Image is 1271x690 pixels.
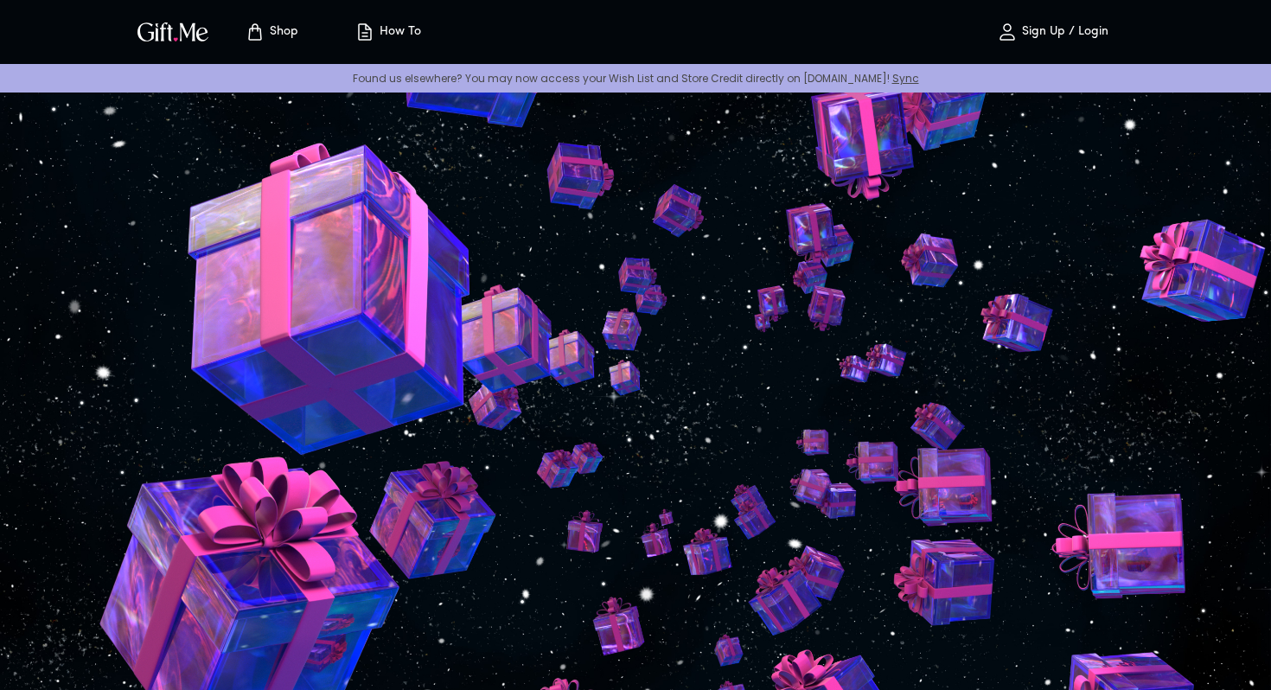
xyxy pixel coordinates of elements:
button: How To [340,4,435,60]
button: Store page [224,4,319,60]
a: Sync [892,71,919,86]
p: Shop [265,25,298,40]
p: Sign Up / Login [1018,25,1108,40]
p: How To [375,25,421,40]
button: GiftMe Logo [132,22,214,42]
img: GiftMe Logo [134,19,212,44]
p: Found us elsewhere? You may now access your Wish List and Store Credit directly on [DOMAIN_NAME]! [14,71,1257,86]
img: how-to.svg [354,22,375,42]
button: Sign Up / Login [966,4,1139,60]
